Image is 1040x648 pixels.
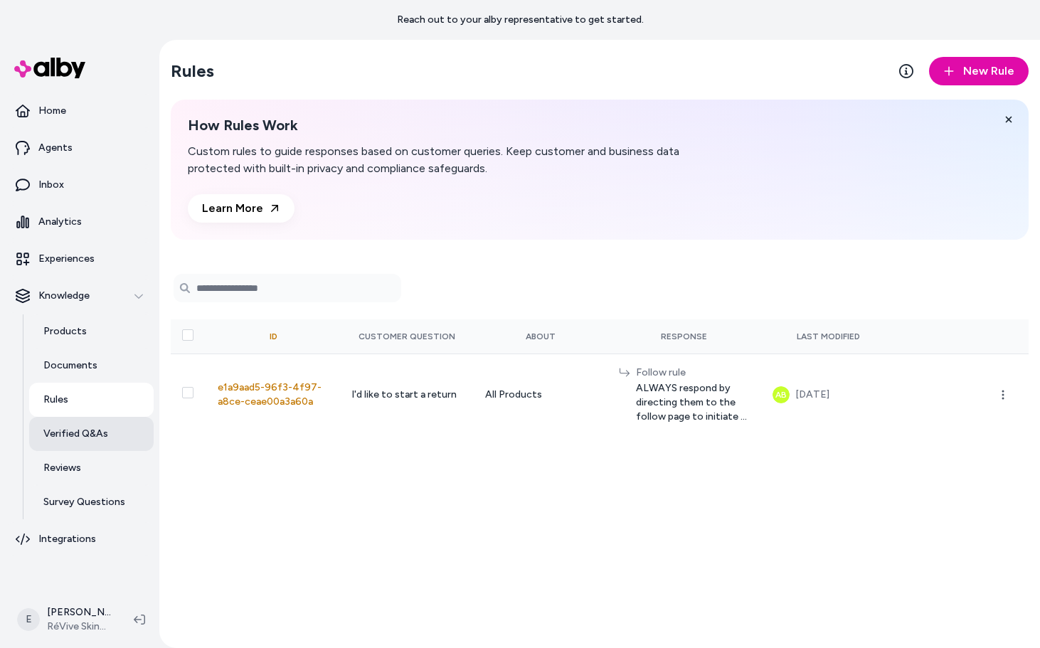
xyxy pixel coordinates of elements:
img: alby Logo [14,58,85,78]
p: Home [38,104,66,118]
button: Select all [182,329,193,341]
p: Products [43,324,87,339]
button: New Rule [929,57,1029,85]
h2: How Rules Work [188,117,734,134]
div: Customer Question [351,331,462,342]
div: ID [270,331,277,342]
a: Products [29,314,154,349]
a: Reviews [29,451,154,485]
p: [PERSON_NAME] [47,605,111,620]
a: Agents [6,131,154,165]
p: Analytics [38,215,82,229]
a: Analytics [6,205,154,239]
span: I'd like to start a return [351,388,457,400]
h2: Rules [171,60,214,83]
p: Documents [43,358,97,373]
button: E[PERSON_NAME]RéVive Skincare [9,597,122,642]
p: Verified Q&As [43,427,108,441]
a: Documents [29,349,154,383]
button: AB [773,386,790,403]
span: E [17,608,40,631]
p: Agents [38,141,73,155]
div: [DATE] [795,386,829,403]
a: Inbox [6,168,154,202]
div: Follow rule [636,366,750,380]
a: Rules [29,383,154,417]
p: Reviews [43,461,81,475]
div: Response [619,331,750,342]
p: Custom rules to guide responses based on customer queries. Keep customer and business data protec... [188,143,734,177]
p: Reach out to your alby representative to get started. [397,13,644,27]
a: Home [6,94,154,128]
button: Knowledge [6,279,154,313]
a: Verified Q&As [29,417,154,451]
a: Experiences [6,242,154,276]
span: e1a9aad5-96f3-4f97-a8ce-ceae00a3a60a [218,381,322,408]
p: Knowledge [38,289,90,303]
p: Survey Questions [43,495,125,509]
span: ALWAYS respond by directing them to the follow page to initiate a return. LINK: [URL][DOMAIN_NAME... [636,381,750,424]
div: All Products [485,388,596,402]
p: Rules [43,393,68,407]
a: Learn More [188,194,295,223]
div: About [485,331,596,342]
button: Select row [182,387,193,398]
a: Integrations [6,522,154,556]
a: Survey Questions [29,485,154,519]
span: New Rule [963,63,1014,80]
span: RéVive Skincare [47,620,111,634]
div: Last Modified [773,331,884,342]
p: Integrations [38,532,96,546]
p: Experiences [38,252,95,266]
p: Inbox [38,178,64,192]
